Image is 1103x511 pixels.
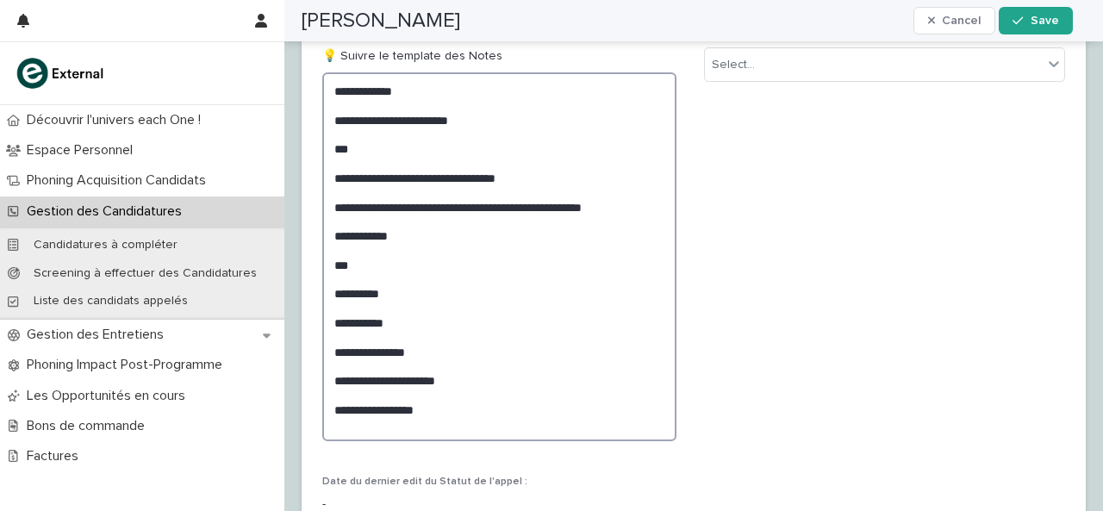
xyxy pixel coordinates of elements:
span: Cancel [942,15,981,27]
p: Liste des candidats appelés [20,294,202,308]
button: Save [999,7,1072,34]
h2: [PERSON_NAME] [302,9,460,34]
span: Date du dernier edit du Statut de l'appel : [322,477,527,487]
p: 💡 Suivre le template des Notes [322,47,683,65]
div: Select... [712,56,755,74]
p: Phoning Acquisition Candidats [20,172,220,189]
p: Bons de commande [20,418,159,434]
p: Découvrir l'univers each One ! [20,112,215,128]
p: Espace Personnel [20,142,146,159]
p: Screening à effectuer des Candidatures [20,266,271,281]
p: Phoning Impact Post-Programme [20,357,236,373]
button: Cancel [913,7,996,34]
p: Factures [20,448,92,464]
p: Gestion des Entretiens [20,327,178,343]
span: Save [1031,15,1059,27]
p: Les Opportunités en cours [20,388,199,404]
img: bc51vvfgR2QLHU84CWIQ [14,56,109,90]
p: Candidatures à compléter [20,238,191,252]
p: Gestion des Candidatures [20,203,196,220]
